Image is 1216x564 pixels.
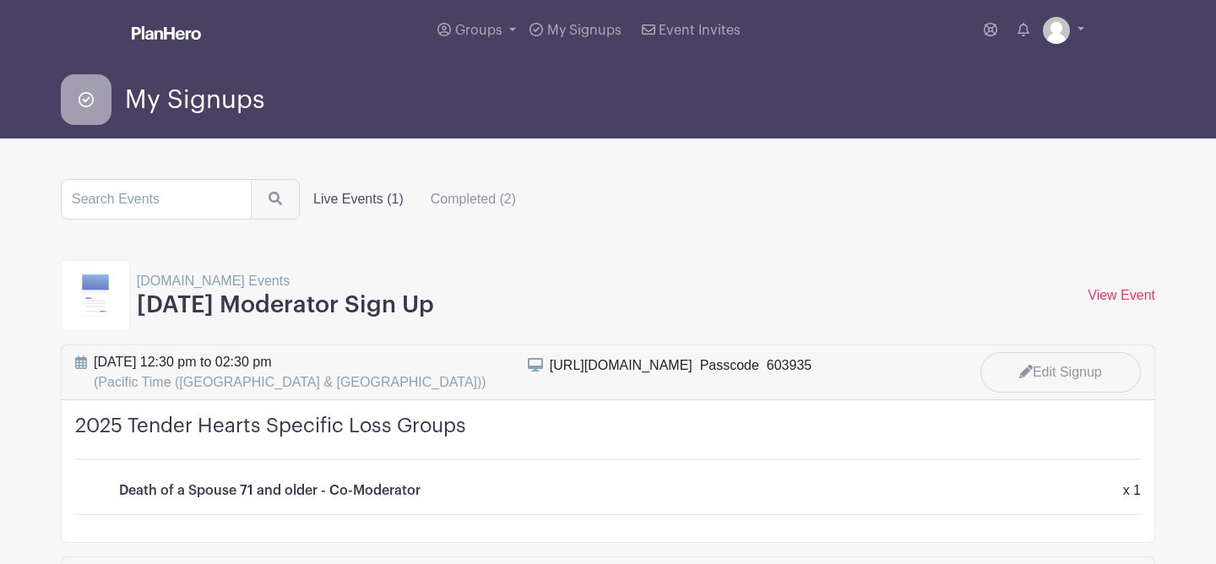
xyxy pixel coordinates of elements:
span: (Pacific Time ([GEOGRAPHIC_DATA] & [GEOGRAPHIC_DATA])) [94,375,486,389]
h4: 2025 Tender Hearts Specific Loss Groups [75,414,1141,460]
p: Death of a Spouse 71 and older - Co-Moderator [119,480,421,501]
a: Edit Signup [980,352,1141,393]
span: My Signups [125,86,264,114]
p: [DOMAIN_NAME] Events [137,271,434,291]
label: Live Events (1) [300,182,417,216]
img: default-ce2991bfa6775e67f084385cd625a349d9dcbb7a52a09fb2fda1e96e2d18dcdb.png [1043,17,1070,44]
img: logo_white-6c42ec7e38ccf1d336a20a19083b03d10ae64f83f12c07503d8b9e83406b4c7d.svg [132,26,201,40]
a: View Event [1088,288,1155,302]
span: Groups [455,24,502,37]
h3: [DATE] Moderator Sign Up [137,291,434,320]
span: Event Invites [659,24,741,37]
div: [URL][DOMAIN_NAME] Passcode 603935 [550,355,812,376]
label: Completed (2) [417,182,529,216]
input: Search Events [61,179,252,220]
span: [DATE] 12:30 pm to 02:30 pm [94,352,486,393]
div: filters [300,182,529,216]
div: x 1 [1113,480,1151,501]
span: My Signups [547,24,622,37]
img: template8-d2dae5b8de0da6f0ac87aa49e69f22b9ae199b7e7a6af266910991586ce3ec38.svg [82,274,109,317]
